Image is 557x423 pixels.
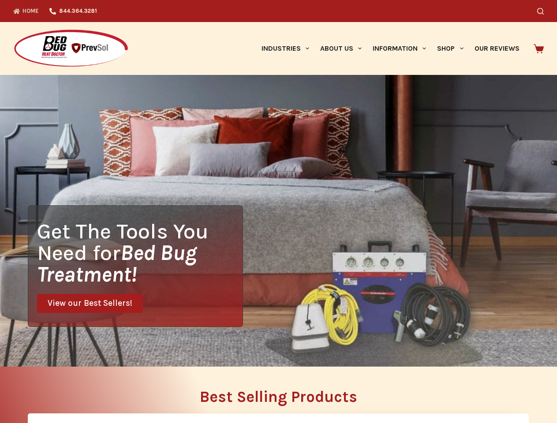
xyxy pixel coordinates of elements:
a: Industries [256,22,314,75]
a: Information [367,22,432,75]
span: View our Best Sellers! [48,299,132,308]
h1: Get The Tools You Need for [37,220,243,285]
i: Bed Bug Treatment! [37,240,197,287]
a: View our Best Sellers! [37,294,143,313]
img: Prevsol/Bed Bug Heat Doctor [13,29,129,68]
button: Search [537,8,544,15]
a: About Us [314,22,367,75]
a: Our Reviews [469,22,525,75]
a: Shop [432,22,469,75]
nav: Primary [256,22,525,75]
h2: Best Selling Products [28,389,529,404]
